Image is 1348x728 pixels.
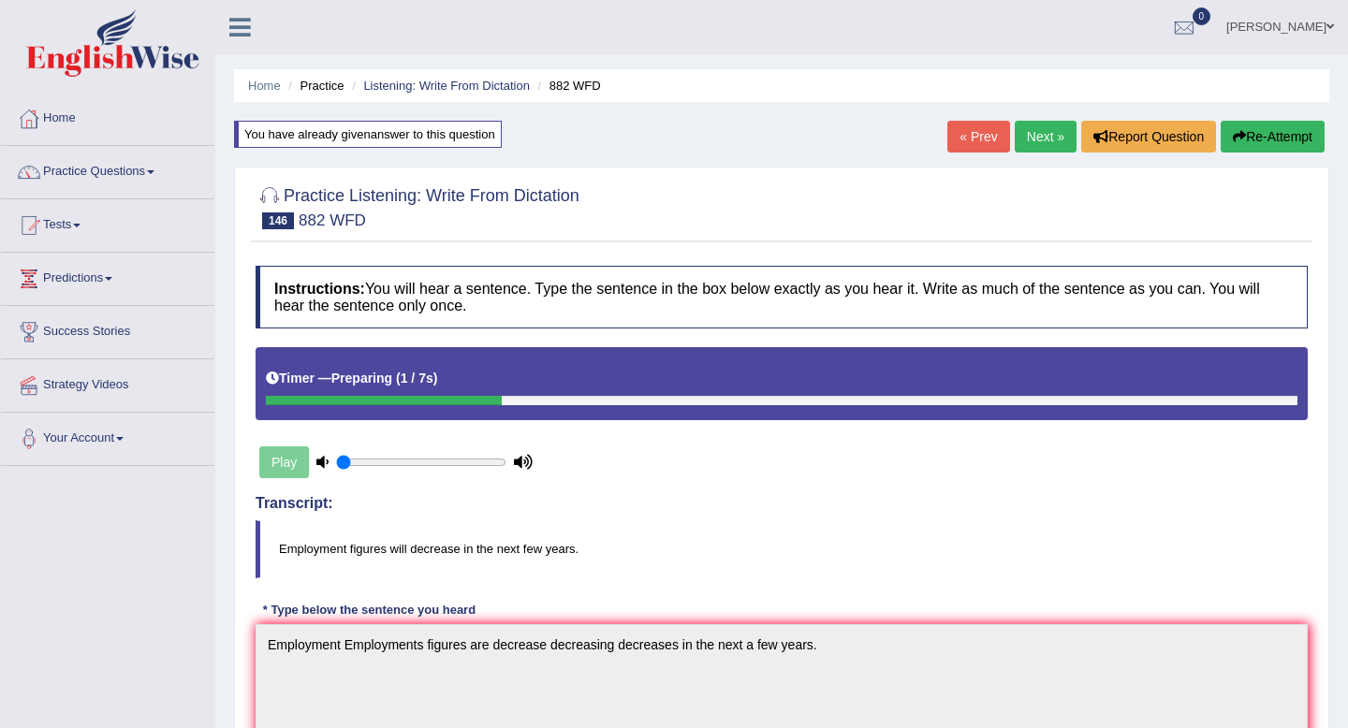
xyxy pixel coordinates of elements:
[1015,121,1077,153] a: Next »
[256,602,483,619] div: * Type below the sentence you heard
[1221,121,1325,153] button: Re-Attempt
[262,212,294,229] span: 146
[256,266,1308,328] h4: You will hear a sentence. Type the sentence in the box below exactly as you hear it. Write as muc...
[234,121,502,148] div: You have already given answer to this question
[1,146,214,193] a: Practice Questions
[331,371,392,386] b: Preparing
[363,79,530,93] a: Listening: Write From Dictation
[256,520,1308,577] blockquote: Employment figures will decrease in the next few years.
[401,371,433,386] b: 1 / 7s
[274,281,365,297] b: Instructions:
[396,371,401,386] b: (
[1,306,214,353] a: Success Stories
[1,93,214,139] a: Home
[299,211,366,229] small: 882 WFD
[1,359,214,406] a: Strategy Videos
[534,77,601,95] li: 882 WFD
[1,253,214,299] a: Predictions
[256,495,1308,512] h4: Transcript:
[1081,121,1216,153] button: Report Question
[256,182,579,229] h2: Practice Listening: Write From Dictation
[433,371,438,386] b: )
[1,413,214,459] a: Your Account
[266,371,437,386] h5: Timer —
[248,79,281,93] a: Home
[1,199,214,246] a: Tests
[1193,7,1211,25] span: 0
[947,121,1009,153] a: « Prev
[284,77,344,95] li: Practice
